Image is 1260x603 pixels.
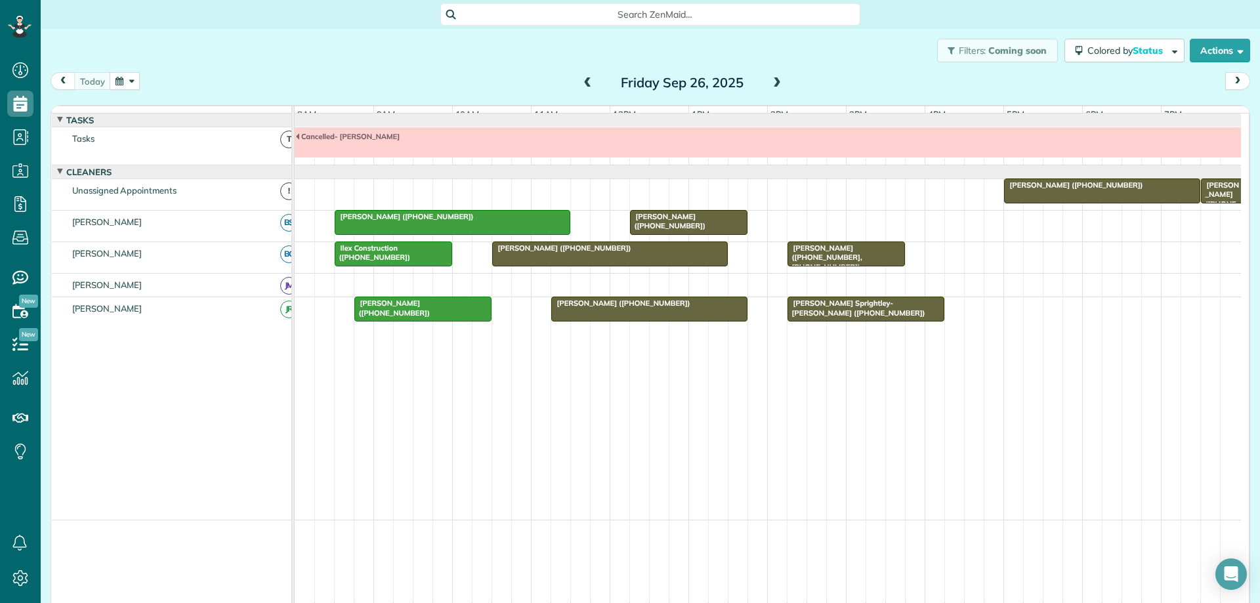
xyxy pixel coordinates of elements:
[453,109,482,119] span: 10am
[492,243,632,253] span: [PERSON_NAME] ([PHONE_NUMBER])
[64,167,114,177] span: Cleaners
[1190,39,1250,62] button: Actions
[70,248,145,259] span: [PERSON_NAME]
[19,328,38,341] span: New
[51,72,75,90] button: prev
[280,131,298,148] span: T
[280,214,298,232] span: BS
[19,295,38,308] span: New
[280,301,298,318] span: JR
[354,299,430,317] span: [PERSON_NAME] ([PHONE_NUMBER])
[334,212,474,221] span: [PERSON_NAME] ([PHONE_NUMBER])
[70,280,145,290] span: [PERSON_NAME]
[988,45,1047,56] span: Coming soon
[295,109,319,119] span: 8am
[295,132,400,141] span: Cancelled- [PERSON_NAME]
[787,243,862,272] span: [PERSON_NAME] ([PHONE_NUMBER], [PHONE_NUMBER])
[1087,45,1167,56] span: Colored by
[70,185,179,196] span: Unassigned Appointments
[768,109,791,119] span: 2pm
[925,109,948,119] span: 4pm
[610,109,639,119] span: 12pm
[70,303,145,314] span: [PERSON_NAME]
[334,243,411,262] span: Ilex Construction ([PHONE_NUMBER])
[600,75,765,90] h2: Friday Sep 26, 2025
[64,115,96,125] span: Tasks
[1133,45,1165,56] span: Status
[1064,39,1185,62] button: Colored byStatus
[1200,180,1239,227] span: [PERSON_NAME] ([PHONE_NUMBER])
[1083,109,1106,119] span: 6pm
[280,277,298,295] span: JM
[532,109,561,119] span: 11am
[374,109,398,119] span: 9am
[280,245,298,263] span: BC
[280,182,298,200] span: !
[1215,558,1247,590] div: Open Intercom Messenger
[689,109,712,119] span: 1pm
[787,299,926,317] span: [PERSON_NAME] Sprightley-[PERSON_NAME] ([PHONE_NUMBER])
[74,72,111,90] button: today
[70,217,145,227] span: [PERSON_NAME]
[1003,180,1144,190] span: [PERSON_NAME] ([PHONE_NUMBER])
[1162,109,1185,119] span: 7pm
[959,45,986,56] span: Filters:
[847,109,870,119] span: 3pm
[1225,72,1250,90] button: next
[629,212,706,230] span: [PERSON_NAME] ([PHONE_NUMBER])
[70,133,97,144] span: Tasks
[1004,109,1027,119] span: 5pm
[551,299,691,308] span: [PERSON_NAME] ([PHONE_NUMBER])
